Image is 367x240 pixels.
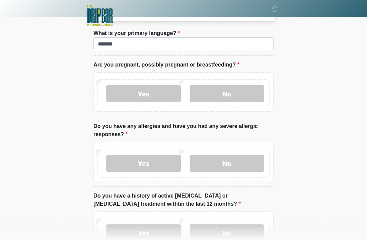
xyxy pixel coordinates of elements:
[106,155,181,172] label: Yes
[87,5,113,27] img: The DRIPBaR - San Antonio Dominion Creek Logo
[106,86,181,103] label: Yes
[93,123,274,139] label: Do you have any allergies and have you had any severe allergic responses?
[93,30,180,38] label: What is your primary language?
[190,86,264,103] label: No
[93,192,274,208] label: Do you have a history of active [MEDICAL_DATA] or [MEDICAL_DATA] treatment withtin the last 12 mo...
[190,155,264,172] label: No
[93,61,239,69] label: Are you pregnant, possibly pregnant or breastfeeding?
